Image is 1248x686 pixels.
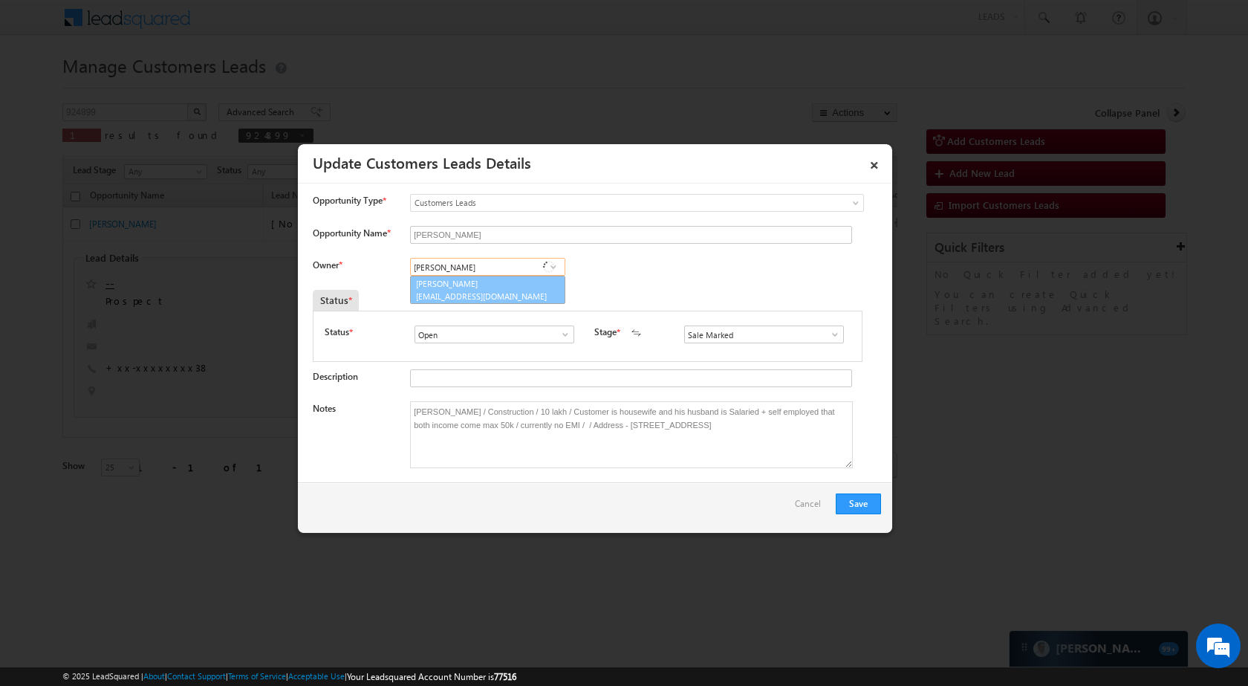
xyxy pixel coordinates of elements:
[313,403,336,414] label: Notes
[411,196,803,210] span: Customers Leads
[494,671,516,682] span: 77516
[313,227,390,239] label: Opportunity Name
[684,326,844,343] input: Type to Search
[77,78,250,97] div: Chat with us now
[19,137,271,445] textarea: Type your message and hit 'Enter'
[410,276,565,304] a: [PERSON_NAME]
[228,671,286,681] a: Terms of Service
[244,7,279,43] div: Minimize live chat window
[410,194,864,212] a: Customers Leads
[862,149,887,175] a: ×
[325,326,349,339] label: Status
[415,326,574,343] input: Type to Search
[313,194,383,207] span: Opportunity Type
[313,371,358,382] label: Description
[544,259,562,274] a: Show All Items
[410,258,565,276] input: Type to Search
[202,458,270,478] em: Start Chat
[552,327,571,342] a: Show All Items
[62,670,516,684] span: © 2025 LeadSquared | | | | |
[288,671,345,681] a: Acceptable Use
[313,290,359,311] div: Status
[795,494,828,522] a: Cancel
[416,291,550,302] span: [EMAIL_ADDRESS][DOMAIN_NAME]
[822,327,840,342] a: Show All Items
[347,671,516,682] span: Your Leadsquared Account Number is
[143,671,165,681] a: About
[594,326,617,339] label: Stage
[25,78,62,97] img: d_60004797649_company_0_60004797649
[313,259,342,271] label: Owner
[167,671,226,681] a: Contact Support
[836,494,881,514] button: Save
[313,152,531,172] a: Update Customers Leads Details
